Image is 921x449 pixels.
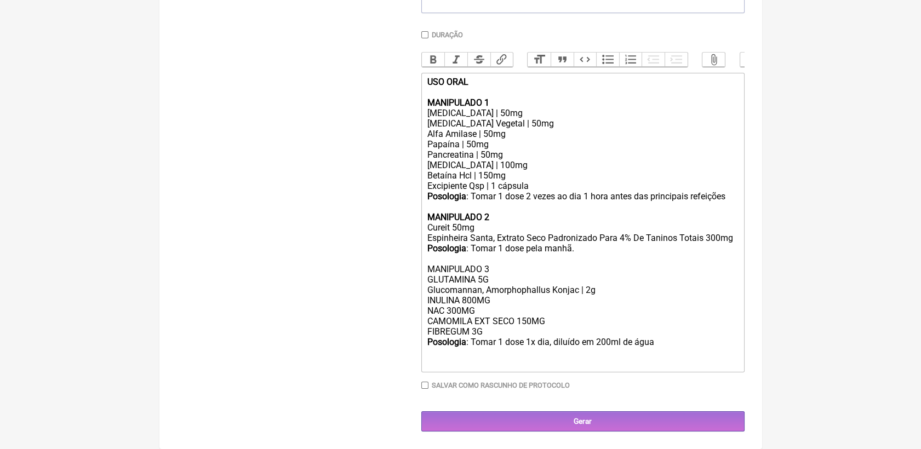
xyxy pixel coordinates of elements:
button: Undo [740,53,763,67]
button: Link [490,53,513,67]
strong: MANIPULADO 2 [427,212,489,222]
strong: Posologia [427,337,466,347]
button: Decrease Level [642,53,665,67]
div: Alfa Amilase | 50mg [427,129,738,139]
button: Numbers [619,53,642,67]
button: Quote [551,53,574,67]
label: Duração [432,31,463,39]
button: Heading [528,53,551,67]
input: Gerar [421,411,745,431]
button: Bold [422,53,445,67]
button: Attach Files [702,53,725,67]
div: : Tomar 1 dose 2 vezes ao dia 1 hora antes das principais refeições Cureit 50mg Espinheira Santa,... [427,191,738,243]
button: Strikethrough [467,53,490,67]
div: [MEDICAL_DATA] | 100mg [427,160,738,170]
button: Code [574,53,597,67]
button: Italic [444,53,467,67]
div: : Tomar 1 dose pela manhã. MANIPULADO 3 GLUTAMINA 5G Glucomannan, Amorphophallus Konjac | 2g INUL... [427,243,738,368]
div: [MEDICAL_DATA] | 50mg [427,77,738,118]
div: Excipiente Qsp | 1 cápsula [427,181,738,191]
div: [MEDICAL_DATA] Vegetal | 50mg [427,118,738,129]
button: Increase Level [665,53,688,67]
div: Betaína Hcl | 150mg [427,170,738,181]
div: Papaína | 50mg [427,139,738,149]
div: Pancreatina | 50mg [427,149,738,160]
label: Salvar como rascunho de Protocolo [432,381,570,389]
button: Bullets [596,53,619,67]
strong: USO ORAL [427,77,468,87]
strong: MANIPULADO 1 [427,97,489,108]
strong: Posologia [427,243,466,254]
strong: Posologia [427,191,466,202]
